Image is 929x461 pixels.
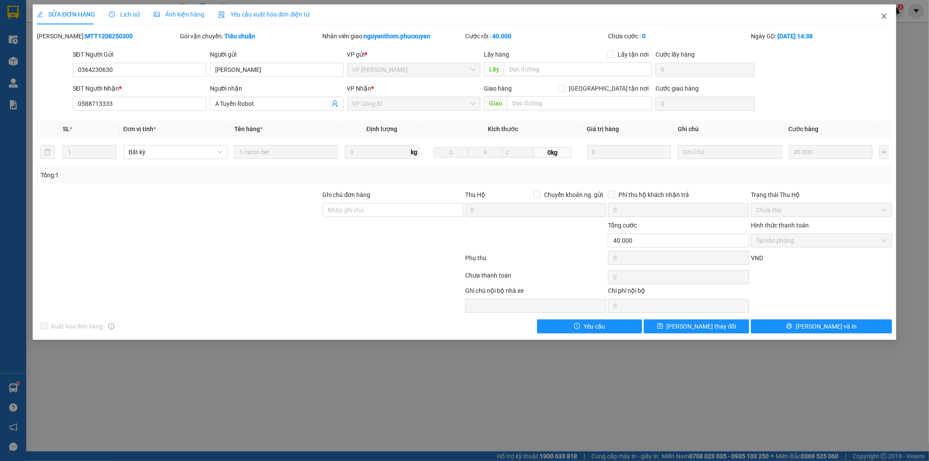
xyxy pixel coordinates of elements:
span: user-add [331,100,338,107]
span: Thu Hộ [465,191,485,198]
div: SĐT Người Nhận [73,84,206,93]
strong: 0888 827 827 - 0848 827 827 [63,31,124,47]
input: Ghi chú đơn hàng [323,203,464,217]
span: [PERSON_NAME] và In [796,322,857,331]
input: VD: Bàn, Ghế [234,145,338,159]
strong: 0886 027 027 [67,57,105,64]
button: plus [879,145,889,159]
span: Bất kỳ [128,146,222,159]
b: [DATE] 14:38 [777,33,813,40]
span: 0kg [534,147,572,158]
span: save [657,323,663,330]
input: Dọc đường [507,96,652,110]
span: Chưa thu [756,203,887,217]
input: R [468,147,503,158]
span: SL [63,125,70,132]
span: clock-circle [109,11,115,17]
div: Chưa cước : [608,31,749,41]
span: Phí thu hộ khách nhận trả [615,190,693,200]
label: Ghi chú đơn hàng [323,191,371,198]
strong: 02033 616 626 - [80,49,125,56]
span: SỬA ĐƠN HÀNG [37,11,95,18]
div: Nhân viên giao: [323,31,464,41]
span: Yêu cầu [584,322,605,331]
input: 0 [587,145,671,159]
b: 0 [642,33,645,40]
strong: Công ty TNHH Phúc Xuyên [26,4,123,14]
span: VP Dương Đình Nghệ [352,63,476,76]
span: Chuyển khoản ng. gửi [541,190,606,200]
span: [GEOGRAPHIC_DATA] tận nơi [565,84,652,93]
input: C [502,147,534,158]
span: Yêu cầu xuất hóa đơn điện tử [218,11,310,18]
input: 0 [789,145,872,159]
span: picture [154,11,160,17]
div: Ngày GD: [751,31,892,41]
div: Tổng: 1 [41,170,358,180]
div: Trạng thái Thu Hộ [751,190,892,200]
span: Tại văn phòng [756,234,887,247]
span: Xuất hóa đơn hàng [47,322,107,331]
span: [PERSON_NAME] thay đổi [667,322,736,331]
input: Dọc đường [504,62,652,76]
div: Người nhận [210,84,344,93]
span: Tên hàng [234,125,263,132]
span: Tổng cước [608,222,637,229]
img: icon [218,11,225,18]
span: Giá trị hàng [587,125,619,132]
span: VP Nhận [347,85,372,92]
img: logo [6,57,20,99]
span: Lấy [484,62,504,76]
span: exclamation-circle [574,323,580,330]
div: Gói vận chuyển: [180,31,321,41]
label: Cước lấy hàng [655,51,695,58]
span: Ảnh kiện hàng [154,11,204,18]
span: edit [37,11,43,17]
span: Gửi hàng Hạ Long: Hotline: [24,49,125,64]
input: D [434,147,469,158]
strong: 024 3236 3236 - [25,24,124,39]
span: Lấy tận nơi [614,50,652,59]
span: Kích thước [488,125,518,132]
span: Lấy hàng [484,51,509,58]
span: Giao [484,96,507,110]
input: Cước lấy hàng [655,63,755,77]
span: Lịch sử [109,11,140,18]
div: Cước rồi : [465,31,606,41]
div: Phụ thu [465,253,608,268]
div: VP gửi [347,50,481,59]
th: Ghi chú [674,121,785,138]
button: save[PERSON_NAME] thay đổi [644,319,749,333]
div: Người gửi [210,50,344,59]
div: Ghi chú nội bộ nhà xe [465,286,606,299]
div: Chi phí nội bộ [608,286,749,299]
button: Close [872,4,896,29]
div: [PERSON_NAME]: [37,31,178,41]
button: delete [41,145,54,159]
span: Cước hàng [789,125,819,132]
input: Ghi Chú [678,145,782,159]
b: MTT1208250300 [85,33,133,40]
button: exclamation-circleYêu cầu [537,319,642,333]
span: VP Uông Bí [352,97,476,110]
div: Chưa thanh toán [465,271,608,286]
span: UB1308250441 [128,58,180,68]
span: close [881,13,888,20]
label: Hình thức thanh toán [751,222,809,229]
div: SĐT Người Gửi [73,50,206,59]
span: VND [751,254,763,261]
label: Cước giao hàng [655,85,699,92]
span: kg [410,145,419,159]
input: Cước giao hàng [655,97,755,111]
span: Đơn vị tính [123,125,156,132]
span: printer [786,323,792,330]
span: info-circle [108,323,114,329]
span: Định lượng [366,125,397,132]
b: nguyenthom.phucxuyen [364,33,431,40]
span: Giao hàng [484,85,512,92]
button: printer[PERSON_NAME] và In [751,319,892,333]
b: 40.000 [492,33,511,40]
b: Tiêu chuẩn [224,33,255,40]
span: Gửi hàng [GEOGRAPHIC_DATA]: Hotline: [25,16,124,47]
